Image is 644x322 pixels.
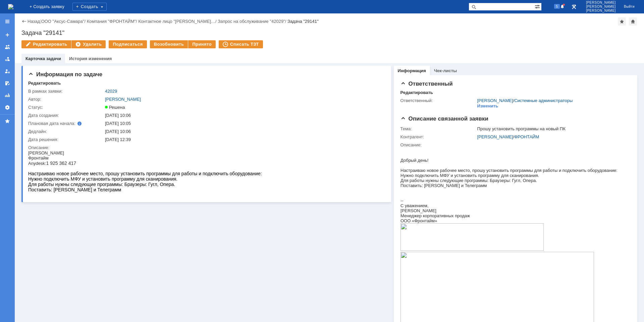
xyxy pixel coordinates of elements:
[105,129,381,134] div: [DATE] 10:06
[535,3,541,9] span: Расширенный поиск
[477,134,513,139] a: [PERSON_NAME]
[400,81,453,87] span: Ответственный
[10,240,50,245] span: [PHONE_NUMBER]
[400,134,476,140] div: Контрагент:
[629,17,637,26] div: Сделать домашней страницей
[105,89,117,94] a: 42029
[138,19,215,24] a: Контактное лицо "[PERSON_NAME]…
[554,4,560,9] span: 5
[514,134,539,139] a: ФРОНТАЙМ
[2,90,13,101] a: Отчеты
[218,19,287,24] div: /
[400,116,488,122] span: Описание связанной заявки
[477,103,498,109] div: Изменить
[514,98,573,103] a: Системные администраторы
[105,113,381,118] div: [DATE] 10:06
[570,3,578,11] a: Перейти в интерфейс администратора
[28,97,104,102] div: Автор:
[105,97,141,102] a: [PERSON_NAME]
[2,42,13,52] a: Заявки на командах
[28,89,104,94] div: В рамках заявки:
[138,19,218,24] div: /
[87,19,139,24] div: /
[477,98,573,103] div: /
[2,54,13,64] a: Заявки в моей ответственности
[218,19,285,24] a: Запрос на обслуживание "42029"
[398,68,426,73] a: Информация
[87,19,136,24] a: Компания "ФРОНТАЙМ"
[8,4,13,9] img: logo
[28,129,104,134] div: Дедлайн:
[2,102,13,113] a: Настройки
[400,90,433,95] div: Редактировать
[618,17,626,26] div: Добавить в избранное
[586,9,616,13] span: [PERSON_NAME]
[13,245,87,250] a: [EMAIL_ADDRESS][DOMAIN_NAME]
[400,98,476,103] div: Ответственный:
[2,30,13,40] a: Создать заявку
[28,19,40,24] a: Назад
[25,56,61,61] a: Карточка задачи
[105,121,381,126] div: [DATE] 10:05
[28,113,104,118] div: Дата создания:
[18,10,48,15] span: 1 925 362 417
[477,126,627,132] div: Прошу установить программы на новый ПК
[28,137,104,142] div: Дата решения:
[72,3,107,11] div: Создать
[28,121,96,126] div: Плановая дата начала:
[477,98,513,103] a: [PERSON_NAME]
[69,56,112,61] a: История изменения
[2,78,13,89] a: Мои согласования
[477,134,627,140] div: /
[586,1,616,5] span: [PERSON_NAME]
[28,145,382,150] div: Описание:
[41,19,85,24] a: ООО "Аксус-Самара"
[586,5,616,9] span: [PERSON_NAME]
[28,105,104,110] div: Статус:
[8,4,13,9] a: Перейти на домашнюю страницу
[28,71,102,78] span: Информация по задаче
[400,142,629,148] div: Описание:
[105,105,125,110] span: Решена
[400,126,476,132] div: Тема:
[28,81,61,86] div: Редактировать
[105,137,381,142] div: [DATE] 12:39
[21,30,637,36] div: Задача "29141"
[287,19,319,24] div: Задача "29141"
[40,18,41,24] div: |
[2,66,13,77] a: Мои заявки
[41,19,87,24] div: /
[434,68,457,73] a: Чек-листы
